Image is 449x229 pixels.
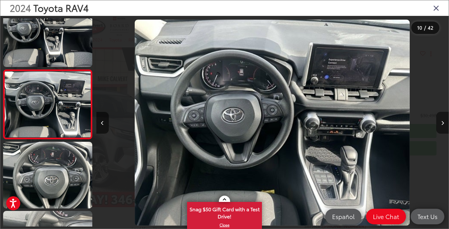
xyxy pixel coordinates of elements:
i: Close gallery [433,4,439,12]
button: Previous image [96,112,109,134]
span: 10 [417,24,422,31]
span: Toyota RAV4 [33,1,89,14]
span: Live Chat [370,212,402,220]
a: Live Chat [366,209,406,224]
span: 2024 [10,1,31,14]
span: Español [329,212,358,220]
span: Text Us [414,212,441,220]
img: 2024 Toyota RAV4 XLE [2,141,93,209]
div: 2024 Toyota RAV4 XLE 9 [96,20,448,226]
span: / [423,26,427,30]
a: Español [325,209,361,224]
button: Next image [436,112,449,134]
span: 42 [428,24,433,31]
span: Snag $50 Gift Card with a Test Drive! [188,203,261,222]
img: 2024 Toyota RAV4 XLE [135,20,410,226]
a: Text Us [411,209,444,224]
img: 2024 Toyota RAV4 XLE [4,71,91,137]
